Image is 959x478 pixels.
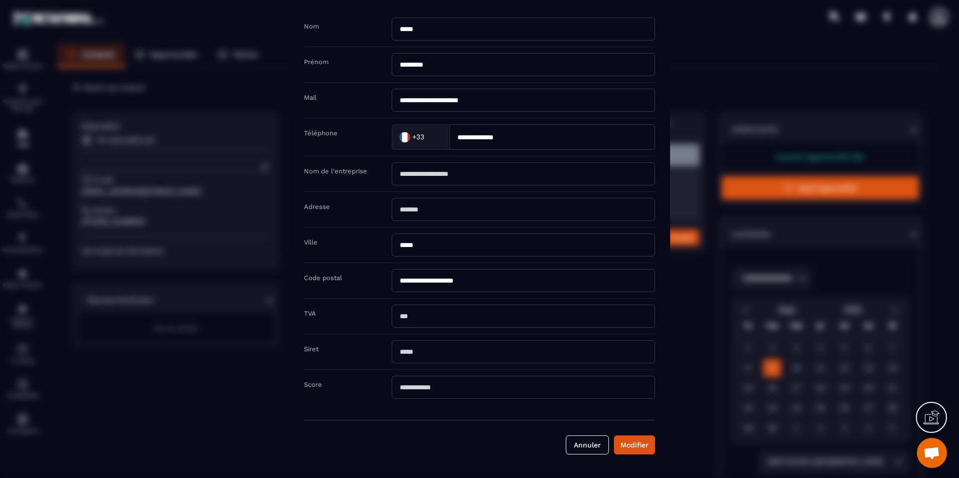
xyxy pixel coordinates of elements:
label: Score [304,381,322,388]
input: Search for option [426,129,439,144]
label: Prénom [304,58,329,66]
span: +33 [412,132,424,142]
label: Siret [304,345,318,353]
label: Mail [304,94,316,101]
label: Nom [304,23,319,30]
label: TVA [304,310,316,317]
label: Nom de l'entreprise [304,167,367,175]
label: Code postal [304,274,342,282]
div: Ouvrir le chat [917,438,947,468]
button: Annuler [566,435,609,454]
label: Ville [304,238,317,246]
img: Country Flag [395,127,415,147]
label: Adresse [304,203,330,210]
button: Modifier [614,435,655,454]
div: Search for option [392,124,449,150]
label: Téléphone [304,129,338,137]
